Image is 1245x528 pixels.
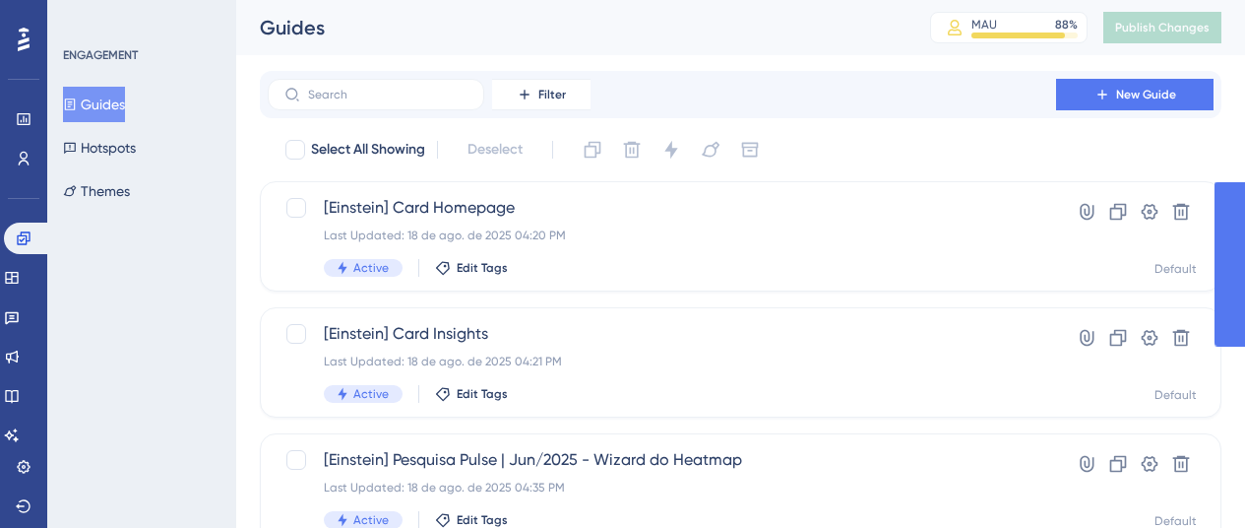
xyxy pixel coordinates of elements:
span: Edit Tags [457,512,508,528]
iframe: UserGuiding AI Assistant Launcher [1162,450,1221,509]
div: MAU [971,17,997,33]
span: Filter [538,87,566,102]
div: Default [1154,261,1197,277]
span: [Einstein] Pesquisa Pulse | Jun/2025 - Wizard do Heatmap [324,448,1000,472]
span: Active [353,386,389,402]
div: Last Updated: 18 de ago. de 2025 04:20 PM [324,228,1000,243]
span: Active [353,512,389,528]
div: Last Updated: 18 de ago. de 2025 04:21 PM [324,354,1000,369]
button: Edit Tags [435,512,508,528]
span: [Einstein] Card Insights [324,322,1000,346]
div: Default [1154,387,1197,403]
button: Guides [63,87,125,122]
span: [Einstein] Card Homepage [324,196,1000,220]
div: 88 % [1055,17,1078,33]
div: ENGAGEMENT [63,47,138,63]
span: Publish Changes [1115,20,1210,35]
span: New Guide [1116,87,1176,102]
span: Select All Showing [311,138,425,162]
button: Publish Changes [1103,12,1221,43]
button: Deselect [450,132,540,167]
button: Edit Tags [435,386,508,402]
div: Last Updated: 18 de ago. de 2025 04:35 PM [324,480,1000,495]
button: Edit Tags [435,260,508,276]
span: Deselect [467,138,523,162]
div: Guides [260,14,881,41]
span: Edit Tags [457,260,508,276]
button: Themes [63,173,130,209]
span: Active [353,260,389,276]
span: Edit Tags [457,386,508,402]
button: New Guide [1056,79,1214,110]
button: Hotspots [63,130,136,165]
input: Search [308,88,467,101]
button: Filter [492,79,591,110]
